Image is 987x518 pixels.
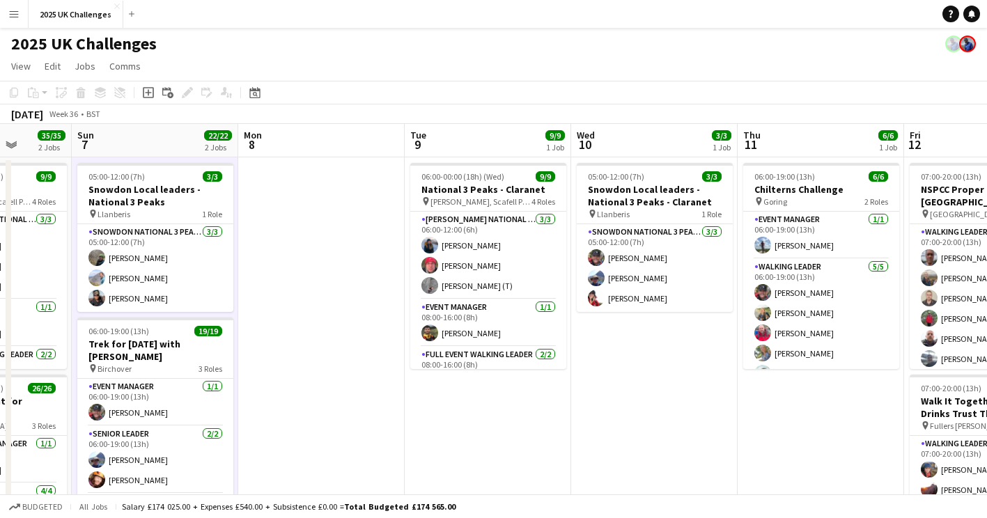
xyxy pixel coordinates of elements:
app-card-role: Event Manager1/106:00-19:00 (13h)[PERSON_NAME] [743,212,899,259]
span: Edit [45,60,61,72]
span: View [11,60,31,72]
h3: Snowdon Local leaders - National 3 Peaks [77,183,233,208]
span: 11 [741,136,761,152]
h3: Chilterns Challenge [743,183,899,196]
div: 1 Job [713,142,731,152]
a: View [6,57,36,75]
span: 06:00-19:00 (13h) [754,171,815,182]
span: Budgeted [22,502,63,512]
div: 2 Jobs [205,142,231,152]
div: 1 Job [879,142,897,152]
app-job-card: 06:00-00:00 (18h) (Wed)9/9National 3 Peaks - Claranet [PERSON_NAME], Scafell Pike and Snowdon4 Ro... [410,163,566,369]
app-card-role: Event Manager1/106:00-19:00 (13h)[PERSON_NAME] [77,379,233,426]
span: Sun [77,129,94,141]
span: 22/22 [204,130,232,141]
span: 3 Roles [32,421,56,431]
a: Edit [39,57,66,75]
span: Week 36 [46,109,81,119]
span: 4 Roles [531,196,555,207]
span: Comms [109,60,141,72]
app-card-role: Full Event Walking Leader2/208:00-16:00 (8h) [410,347,566,414]
app-card-role: Walking Leader5/506:00-19:00 (13h)[PERSON_NAME][PERSON_NAME][PERSON_NAME][PERSON_NAME][PERSON_NAME] [743,259,899,387]
span: 05:00-12:00 (7h) [88,171,145,182]
div: 2 Jobs [38,142,65,152]
div: Salary £174 025.00 + Expenses £540.00 + Subsistence £0.00 = [122,501,456,512]
span: [PERSON_NAME], Scafell Pike and Snowdon [430,196,531,207]
span: 06:00-19:00 (13h) [88,326,149,336]
span: Fri [910,129,921,141]
h3: Trek for [DATE] with [PERSON_NAME] [77,338,233,363]
app-card-role: Snowdon National 3 Peaks Walking Leader3/305:00-12:00 (7h)[PERSON_NAME][PERSON_NAME][PERSON_NAME] [77,224,233,312]
span: 6/6 [878,130,898,141]
div: 1 Job [546,142,564,152]
span: Llanberis [98,209,130,219]
button: 2025 UK Challenges [29,1,123,28]
h3: National 3 Peaks - Claranet [410,183,566,196]
span: 26/26 [28,383,56,393]
span: Llanberis [597,209,630,219]
span: Tue [410,129,426,141]
button: Budgeted [7,499,65,515]
a: Jobs [69,57,101,75]
span: Birchover [98,363,132,374]
span: Thu [743,129,761,141]
span: 2 Roles [864,196,888,207]
span: 35/35 [38,130,65,141]
span: 3/3 [702,171,722,182]
span: 1 Role [701,209,722,219]
span: 19/19 [194,326,222,336]
span: 3/3 [712,130,731,141]
a: Comms [104,57,146,75]
span: All jobs [77,501,110,512]
app-job-card: 05:00-12:00 (7h)3/3Snowdon Local leaders - National 3 Peaks - Claranet Llanberis1 RoleSnowdon Nat... [577,163,733,312]
div: BST [86,109,100,119]
span: 9/9 [545,130,565,141]
app-job-card: 05:00-12:00 (7h)3/3Snowdon Local leaders - National 3 Peaks Llanberis1 RoleSnowdon National 3 Pea... [77,163,233,312]
app-card-role: Senior Leader2/206:00-19:00 (13h)[PERSON_NAME][PERSON_NAME] [77,426,233,494]
span: 4 Roles [32,196,56,207]
span: 07:00-20:00 (13h) [921,383,981,393]
span: Goring [763,196,787,207]
span: 1 Role [202,209,222,219]
h1: 2025 UK Challenges [11,33,157,54]
div: [DATE] [11,107,43,121]
span: Wed [577,129,595,141]
span: 7 [75,136,94,152]
app-card-role: Snowdon National 3 Peaks Walking Leader3/305:00-12:00 (7h)[PERSON_NAME][PERSON_NAME][PERSON_NAME] [577,224,733,312]
span: 10 [575,136,595,152]
span: 8 [242,136,262,152]
span: Total Budgeted £174 565.00 [344,501,456,512]
span: 06:00-00:00 (18h) (Wed) [421,171,504,182]
span: 12 [908,136,921,152]
span: 3 Roles [199,363,222,374]
app-card-role: Event Manager1/108:00-16:00 (8h)[PERSON_NAME] [410,299,566,347]
span: 9 [408,136,426,152]
span: 9/9 [36,171,56,182]
span: 3/3 [203,171,222,182]
span: 6/6 [869,171,888,182]
span: Jobs [75,60,95,72]
span: Mon [244,129,262,141]
app-user-avatar: Andy Baker [959,36,976,52]
app-job-card: 06:00-19:00 (13h)6/6Chilterns Challenge Goring2 RolesEvent Manager1/106:00-19:00 (13h)[PERSON_NAM... [743,163,899,369]
span: 9/9 [536,171,555,182]
app-user-avatar: Andy Baker [945,36,962,52]
h3: Snowdon Local leaders - National 3 Peaks - Claranet [577,183,733,208]
span: 07:00-20:00 (13h) [921,171,981,182]
app-card-role: [PERSON_NAME] National 3 Peaks Walking Leader3/306:00-12:00 (6h)[PERSON_NAME][PERSON_NAME][PERSON... [410,212,566,299]
span: 05:00-12:00 (7h) [588,171,644,182]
